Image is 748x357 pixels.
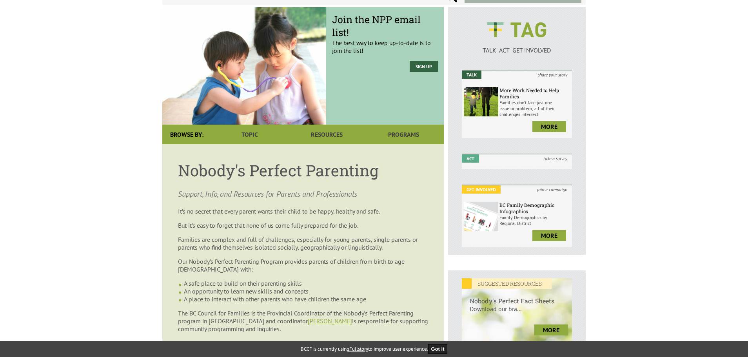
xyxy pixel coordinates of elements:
[499,214,570,226] p: Family Demographics by Regional District
[462,305,572,321] p: Download our bra...
[349,346,368,352] a: Fullstory
[532,230,566,241] a: more
[462,71,481,79] em: Talk
[211,125,288,144] a: Topic
[410,61,438,72] a: Sign up
[178,309,428,333] p: The BC Council for Families is the Provincial Coordinator of the Nobody’s Perfect Parenting progr...
[178,236,428,251] p: Families are complex and full of challenges, especially for young parents, single parents or pare...
[462,185,501,194] em: Get Involved
[178,207,428,215] p: It’s no secret that every parent wants their child to be happy, healthy and safe.
[462,278,552,289] em: SUGGESTED RESOURCES
[184,287,428,295] li: An opportunity to learn new skills and concepts
[308,317,352,325] a: [PERSON_NAME]
[462,38,572,54] a: TALK ACT GET INVOLVED
[534,324,568,335] a: more
[462,154,479,163] em: Act
[532,185,572,194] i: join a campaign
[462,289,572,305] h6: Nobody's Perfect Fact Sheets
[184,295,428,303] li: A place to interact with other parents who have children the same age
[428,344,448,354] button: Got it
[288,125,365,144] a: Resources
[462,46,572,54] p: TALK ACT GET INVOLVED
[499,202,570,214] h6: BC Family Demographic Infographics
[178,221,428,229] p: But it’s easy to forget that none of us come fully prepared for the job.
[532,121,566,132] a: more
[499,100,570,117] p: Families don’t face just one issue or problem; all of their challenges intersect.
[365,125,442,144] a: Programs
[499,87,570,100] h6: More Work Needed to Help Families
[178,257,428,273] p: Our Nobody’s Perfect Parenting Program provides parents of children from birth to age [DEMOGRAPHI...
[481,15,552,45] img: BCCF's TAG Logo
[539,154,572,163] i: take a survey
[332,13,438,39] span: Join the NPP email list!
[178,160,428,181] h1: Nobody's Perfect Parenting
[162,125,211,144] div: Browse By:
[184,279,428,287] li: A safe place to build on their parenting skills
[178,339,428,355] p: Read on to learn how the program can help you become a better prepared parent, or how you can bec...
[178,188,428,199] p: Support, Info, and Resources for Parents and Professionals
[533,71,572,79] i: share your story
